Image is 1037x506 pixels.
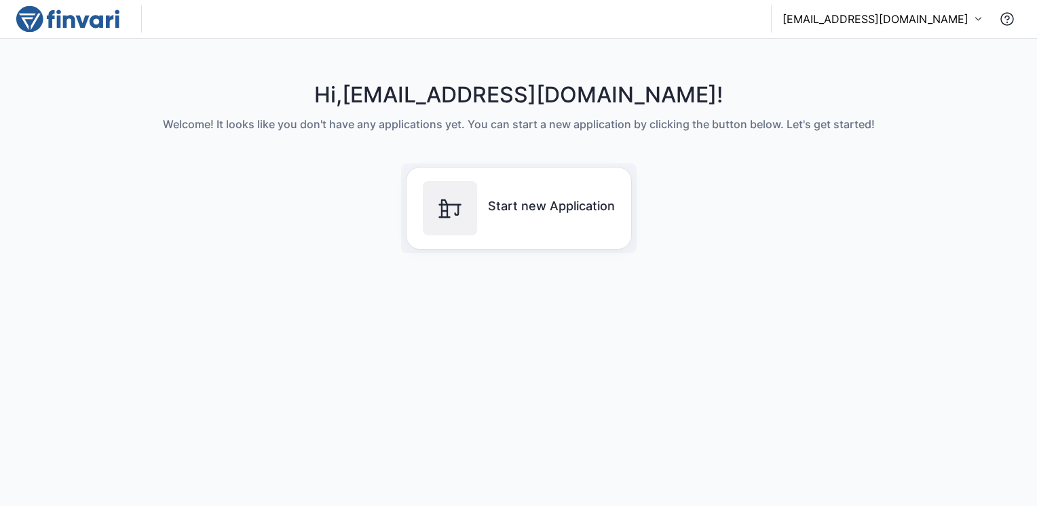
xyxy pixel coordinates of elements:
[163,82,875,108] h4: Hi, [EMAIL_ADDRESS][DOMAIN_NAME] !
[163,116,875,133] h6: Welcome! It looks like you don't have any applications yet. You can start a new application by cl...
[401,163,637,253] button: Start new Application
[994,5,1021,33] button: Contact Support
[488,199,615,214] h6: Start new Application
[16,5,119,33] img: logo
[783,11,968,27] p: [EMAIL_ADDRESS][DOMAIN_NAME]
[783,11,983,27] button: [EMAIL_ADDRESS][DOMAIN_NAME]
